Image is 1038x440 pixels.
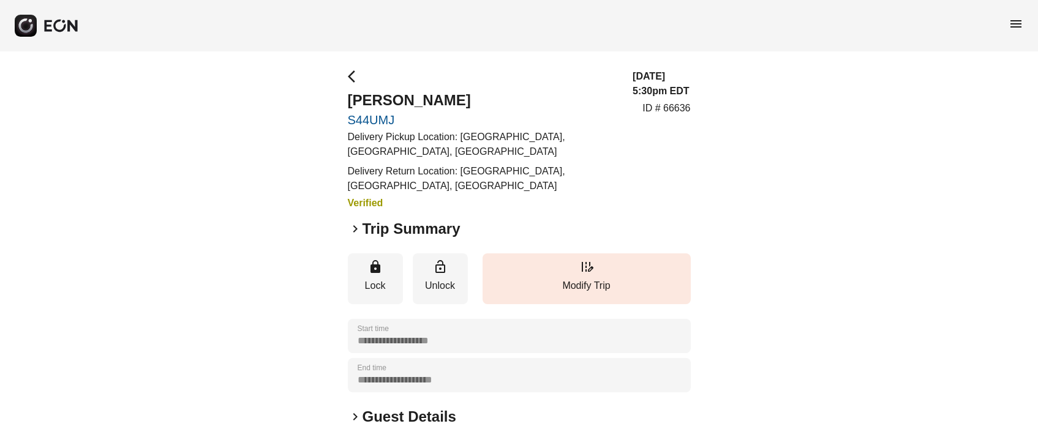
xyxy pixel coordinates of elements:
p: Unlock [419,278,462,293]
h2: Trip Summary [363,219,461,239]
p: Delivery Return Location: [GEOGRAPHIC_DATA], [GEOGRAPHIC_DATA], [GEOGRAPHIC_DATA] [348,164,619,193]
span: keyboard_arrow_right [348,409,363,424]
span: arrow_back_ios [348,69,363,84]
p: Delivery Pickup Location: [GEOGRAPHIC_DATA], [GEOGRAPHIC_DATA], [GEOGRAPHIC_DATA] [348,130,619,159]
h3: [DATE] 5:30pm EDT [633,69,690,99]
p: Lock [354,278,397,293]
h2: [PERSON_NAME] [348,91,619,110]
span: menu [1009,17,1023,31]
span: lock_open [433,259,448,274]
h3: Verified [348,196,619,211]
span: lock [368,259,383,274]
h2: Guest Details [363,407,456,427]
p: ID # 66636 [642,101,690,116]
button: Lock [348,253,403,304]
span: edit_road [579,259,594,274]
a: S44UMJ [348,113,619,127]
button: Unlock [413,253,468,304]
button: Modify Trip [483,253,691,304]
span: keyboard_arrow_right [348,222,363,236]
p: Modify Trip [489,278,685,293]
